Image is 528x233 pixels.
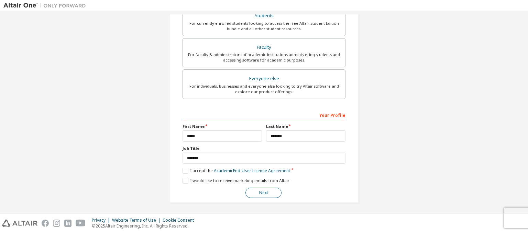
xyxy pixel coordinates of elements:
[92,223,198,229] p: © 2025 Altair Engineering, Inc. All Rights Reserved.
[92,218,112,223] div: Privacy
[3,2,89,9] img: Altair One
[245,188,282,198] button: Next
[187,52,341,63] div: For faculty & administrators of academic institutions administering students and accessing softwa...
[112,218,163,223] div: Website Terms of Use
[187,74,341,84] div: Everyone else
[64,220,71,227] img: linkedin.svg
[187,21,341,32] div: For currently enrolled students looking to access the free Altair Student Edition bundle and all ...
[187,11,341,21] div: Students
[53,220,60,227] img: instagram.svg
[2,220,37,227] img: altair_logo.svg
[76,220,86,227] img: youtube.svg
[42,220,49,227] img: facebook.svg
[266,124,345,129] label: Last Name
[183,109,345,120] div: Your Profile
[183,124,262,129] label: First Name
[187,84,341,95] div: For individuals, businesses and everyone else looking to try Altair software and explore our prod...
[183,178,289,184] label: I would like to receive marketing emails from Altair
[183,146,345,151] label: Job Title
[187,43,341,52] div: Faculty
[163,218,198,223] div: Cookie Consent
[183,168,290,174] label: I accept the
[214,168,290,174] a: Academic End-User License Agreement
